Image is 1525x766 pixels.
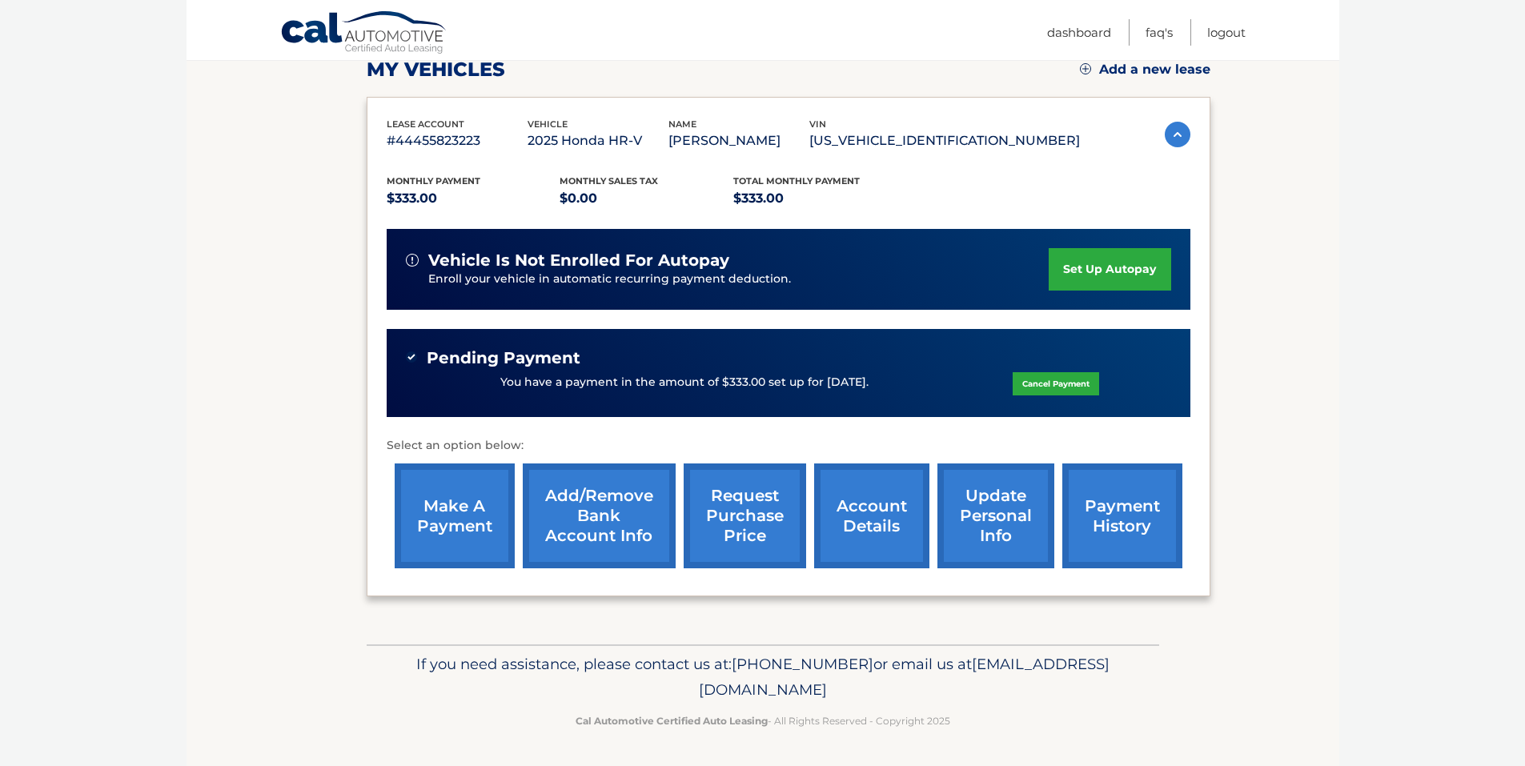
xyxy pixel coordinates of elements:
p: If you need assistance, please contact us at: or email us at [377,652,1149,703]
p: #44455823223 [387,130,528,152]
p: $333.00 [733,187,907,210]
p: [PERSON_NAME] [668,130,809,152]
a: make a payment [395,463,515,568]
strong: Cal Automotive Certified Auto Leasing [576,715,768,727]
a: set up autopay [1049,248,1170,291]
a: payment history [1062,463,1182,568]
a: Cancel Payment [1013,372,1099,395]
span: [PHONE_NUMBER] [732,655,873,673]
a: Add a new lease [1080,62,1210,78]
a: account details [814,463,929,568]
p: $333.00 [387,187,560,210]
p: Select an option below: [387,436,1190,455]
p: [US_VEHICLE_IDENTIFICATION_NUMBER] [809,130,1080,152]
img: alert-white.svg [406,254,419,267]
p: - All Rights Reserved - Copyright 2025 [377,712,1149,729]
span: [EMAIL_ADDRESS][DOMAIN_NAME] [699,655,1110,699]
a: Add/Remove bank account info [523,463,676,568]
a: update personal info [937,463,1054,568]
img: accordion-active.svg [1165,122,1190,147]
img: check-green.svg [406,351,417,363]
span: name [668,118,696,130]
p: Enroll your vehicle in automatic recurring payment deduction. [428,271,1049,288]
p: $0.00 [560,187,733,210]
p: 2025 Honda HR-V [528,130,668,152]
span: vehicle is not enrolled for autopay [428,251,729,271]
span: Monthly Payment [387,175,480,186]
img: add.svg [1080,63,1091,74]
h2: my vehicles [367,58,505,82]
span: Total Monthly Payment [733,175,860,186]
span: Pending Payment [427,348,580,368]
span: lease account [387,118,464,130]
span: vin [809,118,826,130]
a: Cal Automotive [280,10,448,57]
a: Dashboard [1047,19,1111,46]
span: Monthly sales Tax [560,175,658,186]
a: Logout [1207,19,1246,46]
a: request purchase price [684,463,806,568]
span: vehicle [528,118,568,130]
p: You have a payment in the amount of $333.00 set up for [DATE]. [500,374,869,391]
a: FAQ's [1146,19,1173,46]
